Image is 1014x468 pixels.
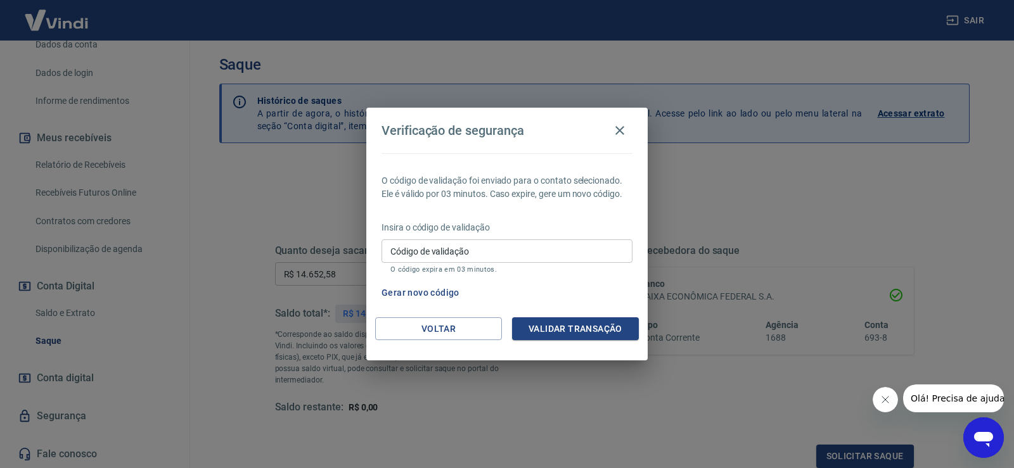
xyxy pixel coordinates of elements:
[963,417,1004,458] iframe: Botão para abrir a janela de mensagens
[376,281,465,305] button: Gerar novo código
[375,317,502,341] button: Voltar
[512,317,639,341] button: Validar transação
[390,265,624,274] p: O código expira em 03 minutos.
[873,387,898,412] iframe: Fechar mensagem
[382,123,524,138] h4: Verificação de segurança
[382,221,632,234] p: Insira o código de validação
[903,384,1004,412] iframe: Mensagem da empresa
[382,174,632,201] p: O código de validação foi enviado para o contato selecionado. Ele é válido por 03 minutos. Caso e...
[8,9,106,19] span: Olá! Precisa de ajuda?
